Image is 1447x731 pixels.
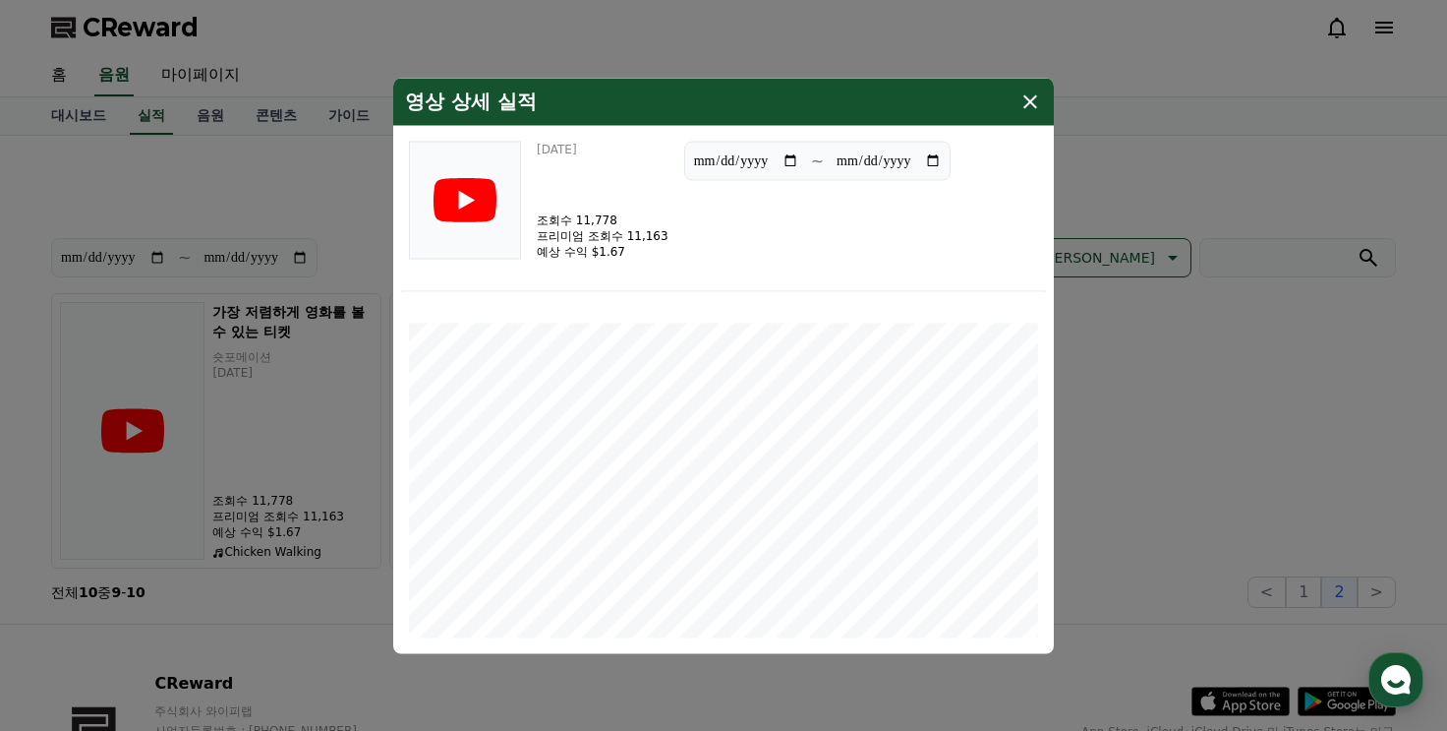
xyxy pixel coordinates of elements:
p: 프리미엄 조회수 11,163 [537,227,668,243]
a: 대화 [130,568,254,617]
span: 대화 [180,598,203,614]
h4: 영상 상세 실적 [405,90,537,113]
span: 홈 [62,597,74,613]
p: 조회수 11,778 [537,212,668,227]
p: 예상 수익 $1.67 [537,243,668,259]
p: [DATE] [537,141,577,156]
span: 설정 [304,597,327,613]
a: 홈 [6,568,130,617]
p: ~ [811,149,824,172]
a: 설정 [254,568,377,617]
div: modal [393,78,1054,653]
